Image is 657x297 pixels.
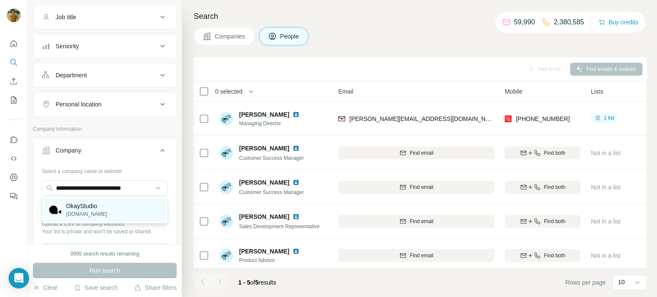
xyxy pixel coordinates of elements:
[565,278,606,287] span: Rows per page
[9,268,29,288] div: Open Intercom Messenger
[255,279,259,286] span: 5
[42,220,168,228] p: Upload a CSV of company websites.
[33,7,176,27] button: Job title
[338,147,494,159] button: Find email
[239,189,304,195] span: Customer Success Manager
[56,71,87,79] div: Department
[56,13,76,21] div: Job title
[505,147,580,159] button: Find both
[410,183,433,191] span: Find email
[544,183,565,191] span: Find both
[618,278,625,286] p: 10
[74,283,118,292] button: Save search
[239,178,289,187] span: [PERSON_NAME]
[239,120,310,127] span: Managing Director
[134,283,177,292] button: Share filters
[505,181,580,194] button: Find both
[66,210,107,218] p: [DOMAIN_NAME]
[239,144,289,153] span: [PERSON_NAME]
[219,215,233,228] img: Avatar
[239,155,304,161] span: Customer Success Manager
[42,228,168,235] p: Your list is private and won't be saved or shared.
[49,204,61,216] img: OkayStudio
[239,247,289,256] span: [PERSON_NAME]
[338,87,353,96] span: Email
[338,249,494,262] button: Find email
[239,212,289,221] span: [PERSON_NAME]
[194,10,647,22] h4: Search
[293,248,299,255] img: LinkedIn logo
[7,74,21,89] button: Enrich CSV
[7,36,21,51] button: Quick start
[56,146,81,155] div: Company
[349,115,500,122] span: [PERSON_NAME][EMAIL_ADDRESS][DOMAIN_NAME]
[7,170,21,185] button: Dashboard
[293,213,299,220] img: LinkedIn logo
[7,151,21,166] button: Use Surfe API
[514,17,535,27] p: 59,990
[66,202,107,210] p: OkayStudio
[71,250,139,258] div: 9995 search results remaining
[591,184,620,191] span: Not in a list
[505,87,522,96] span: Mobile
[293,111,299,118] img: LinkedIn logo
[7,132,21,147] button: Use Surfe on LinkedIn
[544,252,565,259] span: Find both
[7,188,21,204] button: Feedback
[280,32,300,41] span: People
[338,181,494,194] button: Find email
[293,145,299,152] img: LinkedIn logo
[238,279,250,286] span: 1 - 5
[33,140,176,164] button: Company
[250,279,255,286] span: of
[33,65,176,85] button: Department
[219,249,233,262] img: Avatar
[239,256,310,264] span: Product Advisor
[591,252,620,259] span: Not in a list
[215,32,246,41] span: Companies
[7,55,21,70] button: Search
[544,218,565,225] span: Find both
[544,149,565,157] span: Find both
[516,115,570,122] span: [PHONE_NUMBER]
[7,9,21,22] img: Avatar
[410,218,433,225] span: Find email
[56,42,79,50] div: Seniority
[219,180,233,194] img: Avatar
[591,218,620,225] span: Not in a list
[33,125,177,133] p: Company information
[33,94,176,115] button: Personal location
[42,164,168,175] div: Select a company name or website
[238,279,276,286] span: results
[33,283,57,292] button: Clear
[293,179,299,186] img: LinkedIn logo
[215,87,243,96] span: 0 selected
[604,114,614,122] span: 1 list
[219,112,233,126] img: Avatar
[338,115,345,123] img: provider findymail logo
[554,17,584,27] p: 2,380,585
[239,223,320,229] span: Sales Development Representative
[410,252,433,259] span: Find email
[505,115,512,123] img: provider prospeo logo
[338,215,494,228] button: Find email
[42,242,168,258] button: Upload a list of companies
[505,249,580,262] button: Find both
[239,110,289,119] span: [PERSON_NAME]
[33,36,176,56] button: Seniority
[219,146,233,160] img: Avatar
[598,16,638,28] button: Buy credits
[591,87,603,96] span: Lists
[56,100,101,109] div: Personal location
[7,92,21,108] button: My lists
[591,150,620,156] span: Not in a list
[505,215,580,228] button: Find both
[410,149,433,157] span: Find email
